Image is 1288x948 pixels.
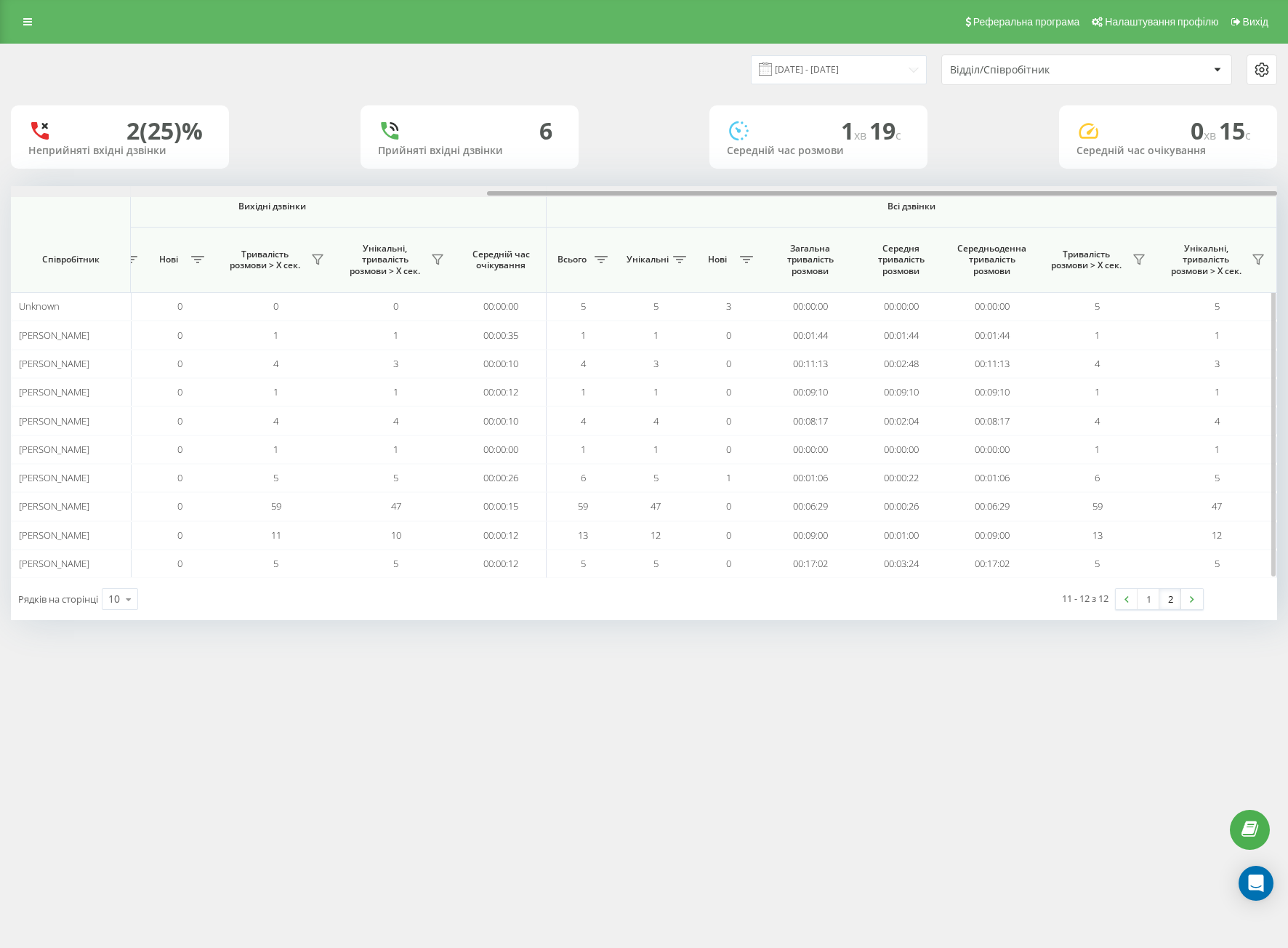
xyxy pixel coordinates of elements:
span: 5 [1215,300,1220,313]
div: 6 [539,117,552,145]
span: 1 [726,471,731,484]
span: 0 [273,300,278,313]
span: Вихідні дзвінки [32,201,512,212]
span: 1 [581,385,586,398]
td: 00:08:17 [946,406,1037,435]
span: 0 [177,329,182,342]
span: 5 [1215,557,1220,570]
span: 47 [391,499,401,513]
span: [PERSON_NAME] [19,414,89,427]
span: Загальна тривалість розмови [776,243,845,277]
span: 13 [1092,529,1103,542]
span: 6 [581,471,586,484]
td: 00:01:00 [856,521,946,550]
div: 2 (25)% [126,117,203,145]
span: Тривалість розмови > Х сек. [1045,249,1128,271]
span: 4 [653,414,659,427]
td: 00:17:02 [765,550,856,578]
td: 00:00:00 [946,292,1037,321]
span: 11 [271,529,281,542]
span: 1 [841,115,869,146]
td: 00:01:06 [765,464,856,492]
td: 00:09:00 [765,521,856,550]
span: c [1245,127,1251,143]
span: 0 [726,529,731,542]
span: 0 [726,357,731,370]
span: 5 [653,471,659,484]
span: 5 [581,300,586,313]
span: c [895,127,901,143]
td: 00:09:10 [946,378,1037,406]
span: 4 [581,357,586,370]
span: Унікальні, тривалість розмови > Х сек. [1164,243,1247,277]
span: 1 [1215,443,1220,456]
td: 00:17:02 [946,550,1037,578]
span: 3 [393,357,398,370]
td: 00:11:13 [946,350,1037,378]
span: 0 [177,557,182,570]
span: 1 [273,385,278,398]
div: Неприйняті вхідні дзвінки [28,145,212,157]
span: Рядків на сторінці [18,592,98,606]
span: 1 [273,329,278,342]
span: 0 [726,329,731,342]
span: 4 [273,414,278,427]
span: 0 [726,499,731,513]
td: 00:01:44 [765,321,856,349]
td: 00:00:12 [456,550,547,578]
span: 6 [1095,471,1100,484]
span: Середній час очікування [467,249,535,271]
span: 0 [177,471,182,484]
span: Всього [554,254,590,265]
span: 3 [1215,357,1220,370]
span: 5 [393,471,398,484]
span: 0 [726,414,731,427]
td: 00:01:44 [946,321,1037,349]
td: 00:06:29 [946,492,1037,521]
span: 4 [393,414,398,427]
span: Середня тривалість розмови [866,243,935,277]
div: 10 [108,592,120,606]
span: [PERSON_NAME] [19,557,89,570]
td: 00:00:00 [765,292,856,321]
td: 00:00:22 [856,464,946,492]
span: 1 [273,443,278,456]
div: Відділ/Співробітник [950,64,1124,76]
span: [PERSON_NAME] [19,529,89,542]
span: 59 [271,499,281,513]
span: 0 [177,443,182,456]
span: 0 [177,300,182,313]
span: 5 [273,557,278,570]
span: 0 [726,557,731,570]
td: 00:11:13 [765,350,856,378]
td: 00:06:29 [765,492,856,521]
span: 0 [726,385,731,398]
span: 1 [1095,329,1100,342]
span: 19 [869,115,901,146]
span: 1 [1215,329,1220,342]
td: 00:00:35 [456,321,547,349]
span: 12 [651,529,661,542]
span: 5 [1095,557,1100,570]
span: 1 [581,443,586,456]
span: 5 [393,557,398,570]
span: Унікальні [627,254,669,265]
td: 00:00:00 [946,435,1037,464]
span: 5 [1095,300,1100,313]
td: 00:00:00 [856,292,946,321]
span: 3 [653,357,659,370]
span: 0 [726,443,731,456]
span: 10 [391,529,401,542]
span: 5 [581,557,586,570]
span: [PERSON_NAME] [19,443,89,456]
span: 1 [393,385,398,398]
div: Прийняті вхідні дзвінки [378,145,561,157]
span: [PERSON_NAME] [19,329,89,342]
div: Середній час очікування [1076,145,1260,157]
span: 1 [1215,385,1220,398]
td: 00:00:12 [456,521,547,550]
span: 1 [1095,443,1100,456]
span: Unknown [19,300,60,313]
td: 00:03:24 [856,550,946,578]
td: 00:00:00 [856,435,946,464]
